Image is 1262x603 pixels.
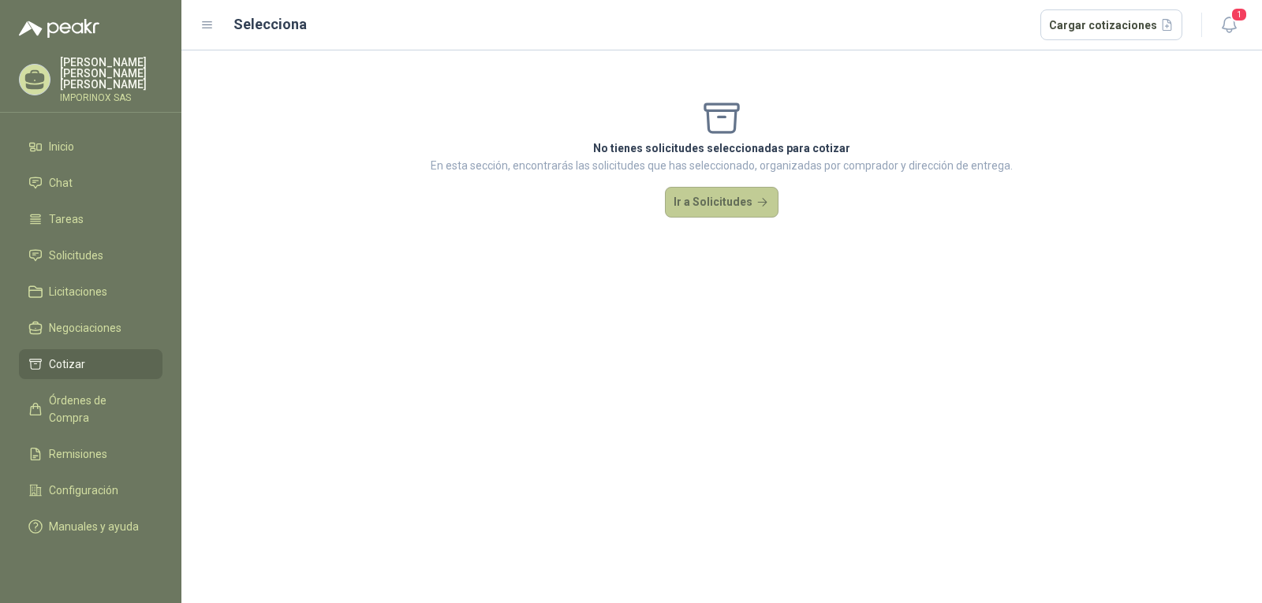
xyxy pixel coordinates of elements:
[49,518,139,535] span: Manuales y ayuda
[19,240,162,270] a: Solicitudes
[19,168,162,198] a: Chat
[19,19,99,38] img: Logo peakr
[1230,7,1248,22] span: 1
[431,157,1013,174] p: En esta sección, encontrarás las solicitudes que has seleccionado, organizadas por comprador y di...
[19,475,162,505] a: Configuración
[19,132,162,162] a: Inicio
[19,277,162,307] a: Licitaciones
[60,93,162,102] p: IMPORINOX SAS
[49,138,74,155] span: Inicio
[49,210,84,228] span: Tareas
[49,445,107,463] span: Remisiones
[49,174,73,192] span: Chat
[19,385,162,433] a: Órdenes de Compra
[233,13,307,35] h2: Selecciona
[19,349,162,379] a: Cotizar
[49,482,118,499] span: Configuración
[49,247,103,264] span: Solicitudes
[19,204,162,234] a: Tareas
[665,187,778,218] button: Ir a Solicitudes
[19,512,162,542] a: Manuales y ayuda
[49,392,147,426] span: Órdenes de Compra
[19,439,162,469] a: Remisiones
[60,57,162,90] p: [PERSON_NAME] [PERSON_NAME] [PERSON_NAME]
[1040,9,1183,41] button: Cargar cotizaciones
[49,355,85,373] span: Cotizar
[49,319,121,337] span: Negociaciones
[19,313,162,343] a: Negociaciones
[49,283,107,300] span: Licitaciones
[431,140,1013,157] p: No tienes solicitudes seleccionadas para cotizar
[1215,11,1243,39] button: 1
